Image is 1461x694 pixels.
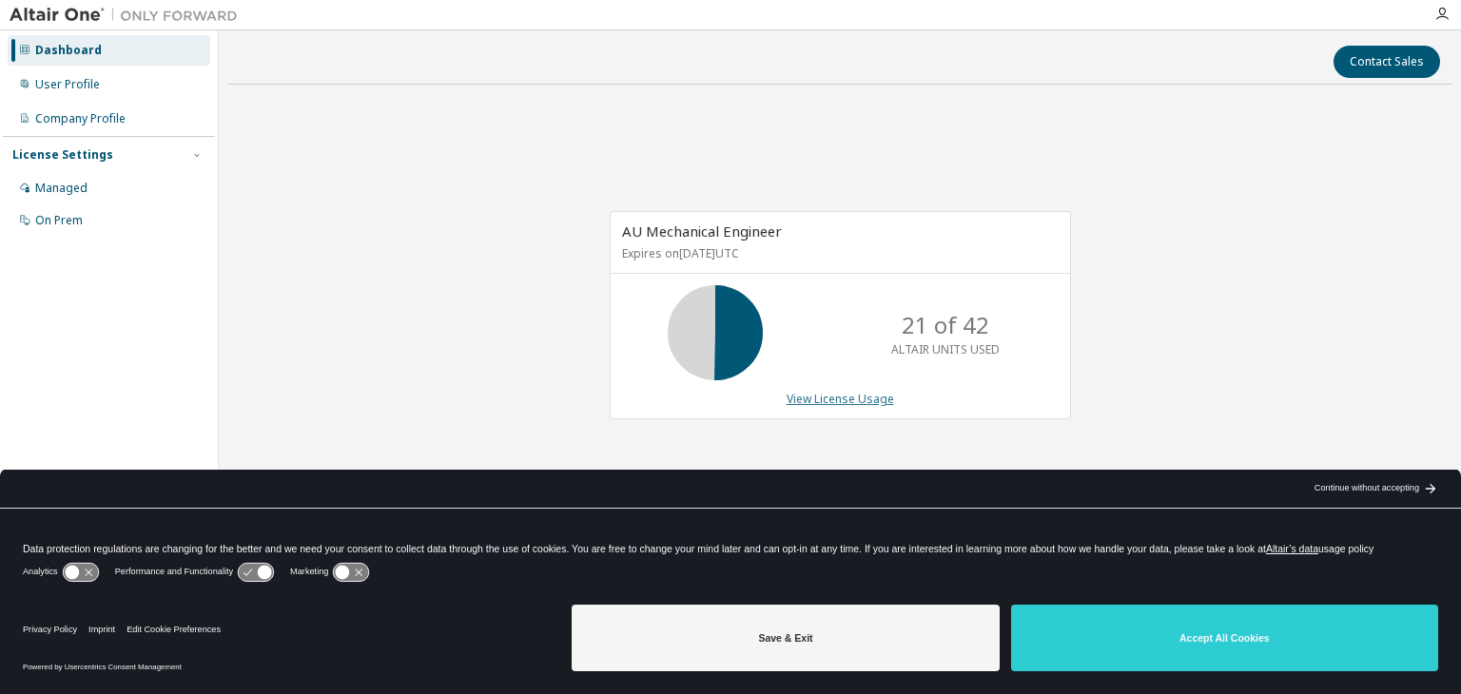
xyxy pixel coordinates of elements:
div: Managed [35,181,88,196]
button: Contact Sales [1334,46,1440,78]
div: License Settings [12,147,113,163]
div: Dashboard [35,43,102,58]
div: On Prem [35,213,83,228]
p: 21 of 42 [902,309,989,341]
div: Company Profile [35,111,126,126]
img: Altair One [10,6,247,25]
a: View License Usage [787,391,894,407]
p: ALTAIR UNITS USED [891,341,1000,357]
div: User Profile [35,77,100,92]
span: AU Mechanical Engineer [622,222,782,241]
p: Expires on [DATE] UTC [622,245,1054,261]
